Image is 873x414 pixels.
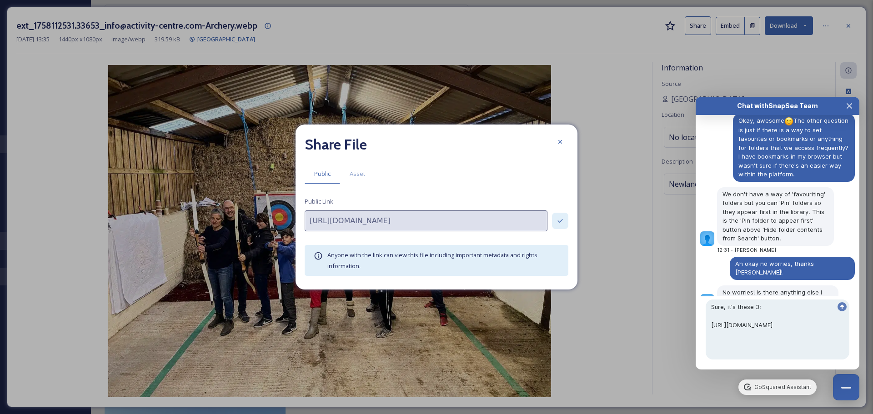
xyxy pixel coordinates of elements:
[839,97,859,115] button: Close Chat
[712,101,843,110] div: Chat with SnapSea Team
[305,134,367,155] h2: Share File
[738,117,850,178] span: Okay, awesome The other question is just if there is a way to set favourites or bookmarks or anyt...
[735,260,816,276] span: Ah okay no worries, thanks [PERSON_NAME]!
[731,247,733,253] span: •
[314,170,331,178] span: Public
[722,190,827,242] span: We don't have a way of 'favouriting' folders but you can 'Pin' folders so they appear first in th...
[784,117,793,126] img: :)
[305,197,333,206] span: Public Link
[738,379,816,395] a: GoSquared Assistant
[700,231,715,246] img: e44e743d094d5bb62f218781a74dc4d0
[327,251,537,270] span: Anyone with the link can view this file including important metadata and rights information.
[722,289,824,305] span: No worries! Is there anything else I can help you with?
[833,374,859,400] button: Close Chat
[717,247,782,253] div: 12:31 [PERSON_NAME]
[350,170,365,178] span: Asset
